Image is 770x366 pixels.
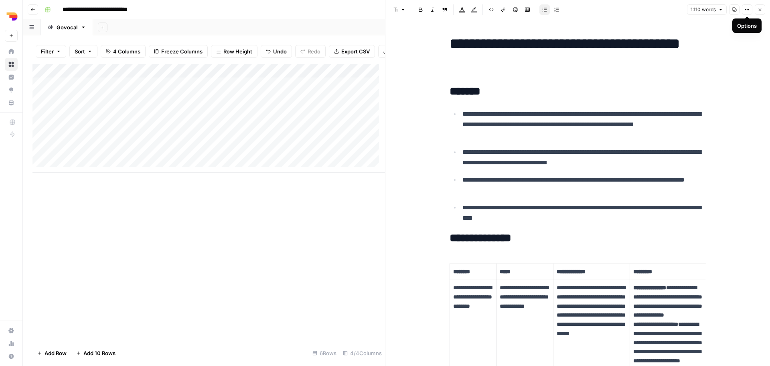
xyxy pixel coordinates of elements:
[101,45,146,58] button: 4 Columns
[5,45,18,58] a: Home
[5,58,18,71] a: Browse
[687,4,727,15] button: 1.110 words
[691,6,716,13] span: 1.110 words
[45,349,67,357] span: Add Row
[71,347,120,360] button: Add 10 Rows
[211,45,257,58] button: Row Height
[5,324,18,337] a: Settings
[737,22,757,30] div: Options
[161,47,203,55] span: Freeze Columns
[5,84,18,96] a: Opportunities
[261,45,292,58] button: Undo
[36,45,66,58] button: Filter
[295,45,326,58] button: Redo
[223,47,252,55] span: Row Height
[75,47,85,55] span: Sort
[113,47,140,55] span: 4 Columns
[341,47,370,55] span: Export CSV
[273,47,287,55] span: Undo
[5,350,18,363] button: Help + Support
[57,23,77,31] div: Govocal
[5,6,18,27] button: Workspace: Depends
[309,347,340,360] div: 6 Rows
[340,347,385,360] div: 4/4 Columns
[69,45,97,58] button: Sort
[149,45,208,58] button: Freeze Columns
[5,71,18,84] a: Insights
[5,9,19,24] img: Depends Logo
[5,96,18,109] a: Your Data
[83,349,115,357] span: Add 10 Rows
[5,337,18,350] a: Usage
[329,45,375,58] button: Export CSV
[32,347,71,360] button: Add Row
[41,19,93,35] a: Govocal
[308,47,320,55] span: Redo
[41,47,54,55] span: Filter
